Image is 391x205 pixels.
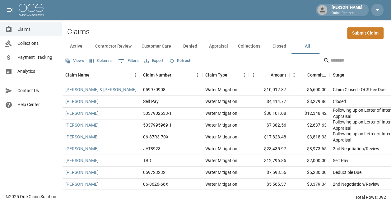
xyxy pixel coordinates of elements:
div: 059723232 [143,169,165,175]
button: Customer Care [137,39,176,54]
div: Closed [333,98,346,105]
div: $3,818.33 [289,131,330,143]
div: TBD [143,157,151,164]
span: Help Center [17,101,57,108]
div: Amount [249,66,289,84]
img: ocs-logo-white-transparent.png [19,4,44,16]
div: Water Mitigation [205,169,237,175]
button: Menu [193,70,202,80]
button: Sort [227,71,236,79]
div: Search [323,55,390,67]
div: Water Mitigation [205,157,237,164]
div: Water Mitigation [205,98,237,105]
div: $5,280.00 [289,167,330,179]
button: Menu [249,70,258,80]
button: Views [63,56,86,66]
div: $7,593.56 [249,167,289,179]
button: Denied [176,39,204,54]
a: [PERSON_NAME] & [PERSON_NAME] [65,86,137,93]
div: $5,565.37 [249,179,289,190]
a: Submit Claim [347,27,384,39]
div: Self Pay [333,157,348,164]
button: Select columns [88,56,114,66]
div: Claim Name [62,66,140,84]
div: Water Mitigation [205,86,237,93]
div: Amount [271,66,286,84]
h2: Claims [67,27,90,36]
button: Active [62,39,90,54]
a: [PERSON_NAME] [65,169,99,175]
div: $12,796.85 [249,155,289,167]
div: $3,279.86 [289,96,330,108]
div: Water Mitigation [205,134,237,140]
button: Menu [240,70,249,80]
div: $3,379.04 [289,179,330,190]
div: $6,600.00 [289,84,330,96]
button: Sort [171,71,180,79]
button: Appraisal [204,39,233,54]
div: Claim Name [65,66,90,84]
div: $23,435.97 [249,143,289,155]
a: [PERSON_NAME] [65,157,99,164]
p: Quick Restore [332,11,362,16]
button: All [293,39,321,54]
span: Contact Us [17,87,57,94]
div: Water Mitigation [205,122,237,128]
span: Claims [17,26,57,33]
div: Stage [333,66,344,84]
button: Show filters [117,56,140,66]
div: $2,637.63 [289,119,330,131]
a: [PERSON_NAME] [65,134,99,140]
div: 059970908 [143,86,165,93]
div: Claim Type [202,66,249,84]
a: [PERSON_NAME] [65,122,99,128]
button: Menu [289,70,299,80]
div: Committed Amount [307,66,327,84]
a: [PERSON_NAME] [65,110,99,116]
div: Claim Closed - OCS Fee Due [333,86,385,93]
div: $7,382.56 [249,119,289,131]
div: 5037995969-1 [143,122,172,128]
button: Sort [299,71,307,79]
div: $12,348.42 [289,108,330,119]
div: dynamic tabs [62,39,391,54]
button: Sort [344,71,353,79]
div: Claim Number [140,66,202,84]
div: $10,012.87 [249,84,289,96]
div: Water Mitigation [205,110,237,116]
div: $38,101.08 [249,108,289,119]
div: JAT8923 [143,146,161,152]
button: Menu [131,70,140,80]
span: Collections [17,40,57,47]
div: Total Rows: 392 [355,194,386,200]
div: 2nd Negotiation/Review [333,181,379,187]
button: Export [143,56,165,66]
span: Analytics [17,68,57,75]
div: Committed Amount [289,66,330,84]
a: [PERSON_NAME] [65,98,99,105]
button: Sort [90,71,98,79]
div: Claim Number [143,66,171,84]
div: 5037902533-1 [143,110,172,116]
div: 06-87R3-70X [143,134,169,140]
div: Water Mitigation [205,181,237,187]
button: open drawer [4,4,16,16]
div: Deductible Due [333,169,361,175]
div: Claim Type [205,66,227,84]
button: Contractor Review [90,39,137,54]
span: Payment Tracking [17,54,57,61]
div: Water Mitigation [205,146,237,152]
div: © 2025 One Claim Solution [6,193,56,200]
a: [PERSON_NAME] [65,181,99,187]
div: $17,828.48 [249,131,289,143]
button: Closed [265,39,293,54]
div: $8,973.65 [289,143,330,155]
div: [PERSON_NAME] [329,4,365,16]
button: Sort [262,71,271,79]
div: $4,414.77 [249,96,289,108]
div: Self Pay [143,98,159,105]
div: $2,000.00 [289,155,330,167]
a: [PERSON_NAME] [65,146,99,152]
div: 2nd Negotiation/Review [333,146,379,152]
button: Refresh [167,56,193,66]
